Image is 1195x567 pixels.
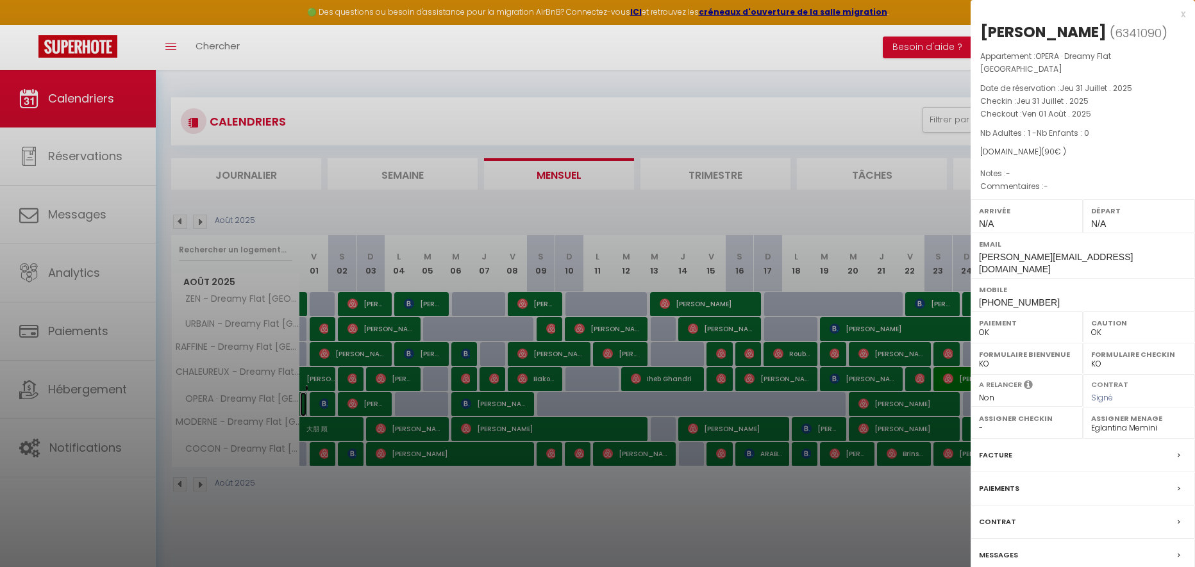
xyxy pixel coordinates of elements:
[1091,218,1106,229] span: N/A
[1091,392,1113,403] span: Signé
[1115,25,1162,41] span: 6341090
[1016,95,1089,106] span: Jeu 31 Juillet . 2025
[980,127,1089,138] span: Nb Adultes : 1 -
[980,82,1185,95] p: Date de réservation :
[979,548,1018,562] label: Messages
[1091,412,1187,425] label: Assigner Menage
[980,51,1111,74] span: OPERA · Dreamy Flat [GEOGRAPHIC_DATA]
[979,316,1074,329] label: Paiement
[980,50,1185,76] p: Appartement :
[979,297,1060,308] span: [PHONE_NUMBER]
[10,5,49,44] button: Ouvrir le widget de chat LiveChat
[979,238,1187,251] label: Email
[1091,204,1187,217] label: Départ
[1006,168,1010,179] span: -
[1091,316,1187,329] label: Caution
[980,108,1185,120] p: Checkout :
[980,180,1185,193] p: Commentaires :
[1022,108,1091,119] span: Ven 01 Août . 2025
[979,515,1016,529] label: Contrat
[980,95,1185,108] p: Checkin :
[1091,348,1187,361] label: Formulaire Checkin
[979,379,1022,390] label: A relancer
[979,252,1133,274] span: [PERSON_NAME][EMAIL_ADDRESS][DOMAIN_NAME]
[1041,146,1066,157] span: ( € )
[1044,146,1055,157] span: 90
[971,6,1185,22] div: x
[979,204,1074,217] label: Arrivée
[1037,127,1089,138] span: Nb Enfants : 0
[1024,379,1033,393] i: Sélectionner OUI si vous souhaiter envoyer les séquences de messages post-checkout
[979,448,1012,462] label: Facture
[1110,24,1167,42] span: ( )
[980,146,1185,158] div: [DOMAIN_NAME]
[980,22,1107,42] div: [PERSON_NAME]
[1060,83,1132,94] span: Jeu 31 Juillet . 2025
[979,348,1074,361] label: Formulaire Bienvenue
[1091,379,1128,388] label: Contrat
[979,218,994,229] span: N/A
[979,482,1019,495] label: Paiements
[979,412,1074,425] label: Assigner Checkin
[1044,181,1048,192] span: -
[979,283,1187,296] label: Mobile
[980,167,1185,180] p: Notes :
